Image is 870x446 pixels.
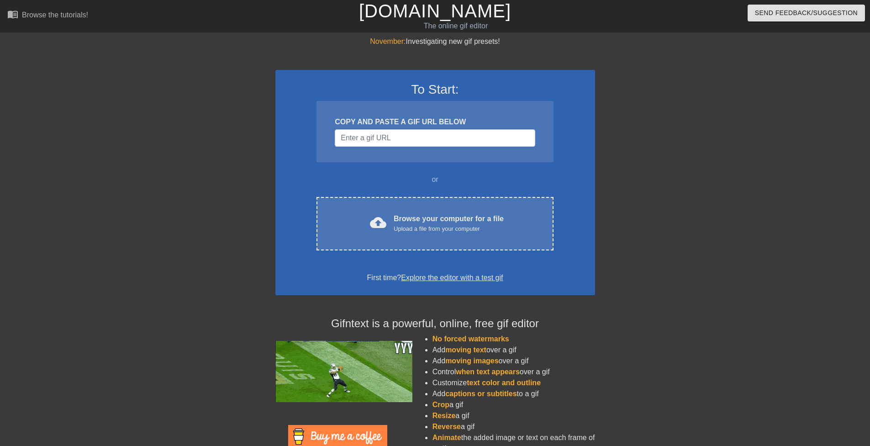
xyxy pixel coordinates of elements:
span: Crop [432,401,449,409]
h3: To Start: [287,82,583,97]
span: when text appears [456,368,520,376]
li: Control over a gif [432,366,595,377]
div: COPY AND PASTE A GIF URL BELOW [335,117,535,127]
button: Send Feedback/Suggestion [748,5,865,21]
li: Add to a gif [432,388,595,399]
span: Send Feedback/Suggestion [755,7,858,19]
li: Add over a gif [432,345,595,356]
li: a gif [432,410,595,421]
div: First time? [287,272,583,283]
div: or [299,174,571,185]
span: Animate [432,434,461,441]
div: Upload a file from your computer [394,224,504,234]
div: Browse your computer for a file [394,213,504,234]
div: The online gif editor [295,21,617,32]
span: November: [370,37,406,45]
div: Investigating new gif presets! [275,36,595,47]
span: Reverse [432,423,461,430]
span: cloud_upload [370,214,386,231]
input: Username [335,129,535,147]
a: Browse the tutorials! [7,9,88,23]
div: Browse the tutorials! [22,11,88,19]
span: Resize [432,412,456,419]
span: No forced watermarks [432,335,509,343]
h4: Gifntext is a powerful, online, free gif editor [275,317,595,330]
li: a gif [432,421,595,432]
span: moving text [445,346,486,354]
a: Explore the editor with a test gif [401,274,503,281]
li: Customize [432,377,595,388]
li: Add over a gif [432,356,595,366]
span: menu_book [7,9,18,20]
li: a gif [432,399,595,410]
span: text color and outline [467,379,541,387]
span: captions or subtitles [445,390,517,398]
a: [DOMAIN_NAME] [359,1,511,21]
img: football_small.gif [275,341,412,402]
span: moving images [445,357,498,365]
